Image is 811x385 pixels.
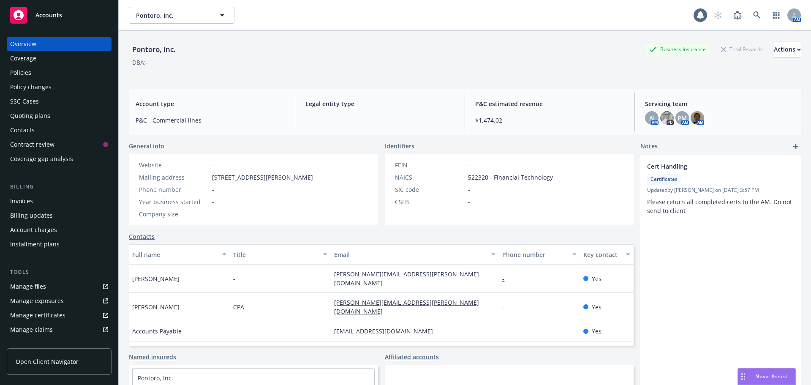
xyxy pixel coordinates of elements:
div: Overview [10,37,36,51]
div: Manage claims [10,323,53,336]
span: $1,474.02 [475,116,624,125]
a: Manage exposures [7,294,112,308]
div: SSC Cases [10,95,39,108]
div: Billing updates [10,209,53,222]
div: Manage exposures [10,294,64,308]
a: remove [784,162,794,172]
a: Contract review [7,138,112,151]
div: Policies [10,66,31,79]
a: Invoices [7,194,112,208]
a: Account charges [7,223,112,237]
button: Phone number [499,244,580,265]
a: SSC Cases [7,95,112,108]
a: [EMAIL_ADDRESS][DOMAIN_NAME] [334,327,440,335]
button: Pontoro, Inc. [129,7,234,24]
a: Manage claims [7,323,112,336]
div: Tools [7,268,112,276]
a: Quoting plans [7,109,112,123]
a: - [502,303,511,311]
span: - [468,197,470,206]
div: Website [139,161,209,169]
div: Account charges [10,223,57,237]
a: Named insureds [129,352,176,361]
span: Yes [592,274,601,283]
span: [STREET_ADDRESS][PERSON_NAME] [212,173,313,182]
div: Manage files [10,280,46,293]
a: [PERSON_NAME][EMAIL_ADDRESS][PERSON_NAME][DOMAIN_NAME] [334,270,479,287]
a: Manage BORs [7,337,112,351]
div: Phone number [139,185,209,194]
span: PM [678,114,687,123]
div: Cert HandlingCertificatesUpdatedby [PERSON_NAME] on [DATE] 3:57 PMPlease return all completed cer... [640,155,801,222]
a: edit [772,162,782,172]
a: - [502,275,511,283]
div: Email [334,250,486,259]
span: Accounts [35,12,62,19]
div: Invoices [10,194,33,208]
span: Updated by [PERSON_NAME] on [DATE] 3:57 PM [647,186,794,194]
span: Legal entity type [305,99,454,108]
div: Installment plans [10,238,60,251]
a: add [791,142,801,152]
a: Manage files [7,280,112,293]
div: Key contact [583,250,621,259]
button: Email [331,244,499,265]
a: Search [748,7,765,24]
span: P&C - Commercial lines [136,116,285,125]
div: Coverage [10,52,36,65]
img: photo [691,111,704,125]
button: Nova Assist [738,368,796,385]
a: Contacts [7,123,112,137]
span: - [233,274,235,283]
div: Manage certificates [10,309,65,322]
div: Manage BORs [10,337,50,351]
a: - [502,327,511,335]
div: Quoting plans [10,109,50,123]
span: Please return all completed certs to the AM. Do not send to client [647,198,794,215]
span: - [468,185,470,194]
a: Billing updates [7,209,112,222]
span: 522320 - Financial Technology [468,173,553,182]
span: Certificates [650,175,678,183]
button: Title [230,244,331,265]
span: - [468,161,470,169]
div: Pontoro, Inc. [129,44,179,55]
span: [PERSON_NAME] [132,303,180,311]
div: Year business started [139,197,209,206]
a: Installment plans [7,238,112,251]
div: Full name [132,250,217,259]
span: Notes [640,142,658,152]
span: - [212,185,214,194]
div: Contacts [10,123,35,137]
a: Switch app [768,7,785,24]
span: Accounts Payable [132,327,182,336]
a: Overview [7,37,112,51]
a: [PERSON_NAME][EMAIL_ADDRESS][PERSON_NAME][DOMAIN_NAME] [334,298,479,315]
span: - [212,210,214,218]
button: Full name [129,244,230,265]
span: - [305,116,454,125]
span: Open Client Navigator [16,357,79,366]
div: DBA: - [132,58,148,67]
div: Coverage gap analysis [10,152,73,166]
button: Actions [774,41,801,58]
span: Identifiers [385,142,414,150]
a: Policy changes [7,80,112,94]
div: Billing [7,183,112,191]
span: Yes [592,327,601,336]
span: AJ [649,114,655,123]
a: Coverage gap analysis [7,152,112,166]
div: Contract review [10,138,54,151]
div: CSLB [395,197,465,206]
div: Title [233,250,318,259]
div: Policy changes [10,80,52,94]
span: Pontoro, Inc. [136,11,209,20]
a: Accounts [7,3,112,27]
div: Mailing address [139,173,209,182]
a: - [212,161,214,169]
a: Contacts [129,232,155,241]
img: photo [660,111,674,125]
span: - [233,327,235,336]
div: Total Rewards [717,44,767,55]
